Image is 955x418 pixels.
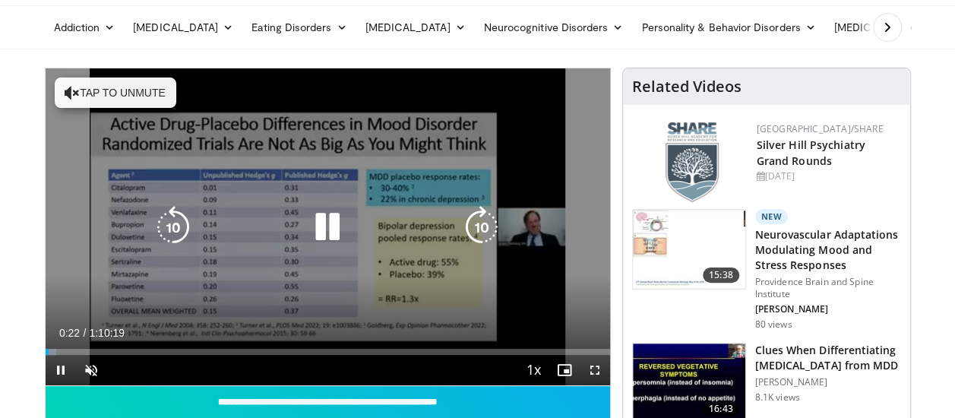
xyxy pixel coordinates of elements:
a: Silver Hill Psychiatry Grand Rounds [757,138,865,168]
p: 80 views [755,318,792,331]
a: Addiction [45,12,125,43]
span: / [84,327,87,339]
a: [MEDICAL_DATA] [356,12,474,43]
button: Playback Rate [519,355,549,385]
a: Neurocognitive Disorders [475,12,633,43]
img: f8aaeb6d-318f-4fcf-bd1d-54ce21f29e87.png.150x105_q85_autocrop_double_scale_upscale_version-0.2.png [666,122,719,202]
div: Progress Bar [46,349,610,355]
a: Personality & Behavior Disorders [632,12,824,43]
h3: Clues When Differentiating [MEDICAL_DATA] from MDD [755,343,901,373]
a: Eating Disorders [242,12,356,43]
p: 8.1K views [755,391,800,404]
p: Providence Brain and Spine Institute [755,276,901,300]
button: Pause [46,355,76,385]
div: [DATE] [757,169,898,183]
button: Tap to unmute [55,78,176,108]
p: New [755,209,789,224]
button: Fullscreen [580,355,610,385]
button: Unmute [76,355,106,385]
a: [GEOGRAPHIC_DATA]/SHARE [757,122,884,135]
video-js: Video Player [46,68,610,386]
a: [MEDICAL_DATA] [124,12,242,43]
h4: Related Videos [632,78,742,96]
span: 15:38 [703,268,739,283]
span: 1:10:19 [89,327,125,339]
img: 4562edde-ec7e-4758-8328-0659f7ef333d.150x105_q85_crop-smart_upscale.jpg [633,210,745,289]
p: [PERSON_NAME] [755,376,901,388]
span: 16:43 [703,401,739,416]
h3: Neurovascular Adaptations Modulating Mood and Stress Responses [755,227,901,273]
button: Enable picture-in-picture mode [549,355,580,385]
span: 0:22 [59,327,80,339]
a: 15:38 New Neurovascular Adaptations Modulating Mood and Stress Responses Providence Brain and Spi... [632,209,901,331]
p: [PERSON_NAME] [755,303,901,315]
